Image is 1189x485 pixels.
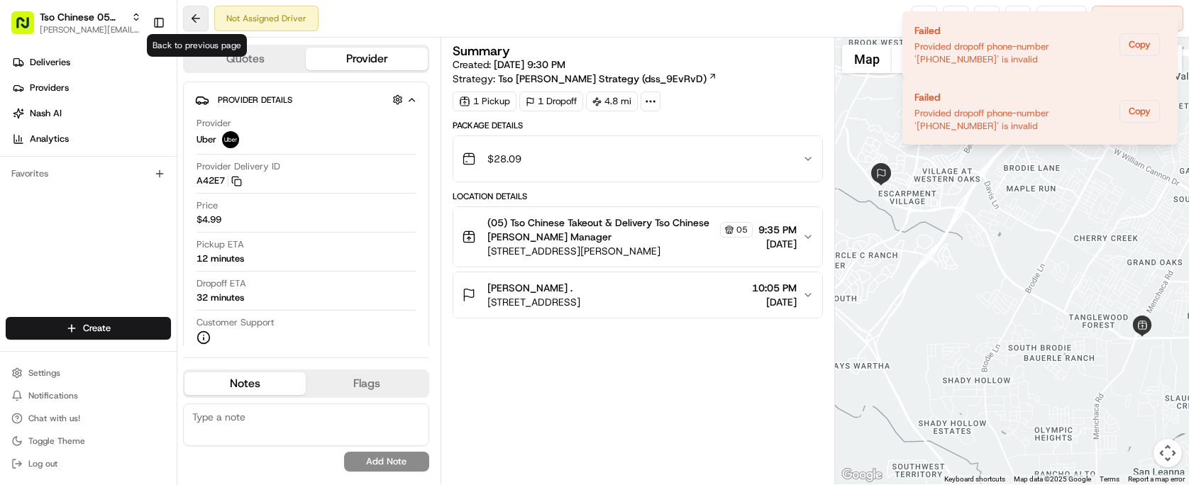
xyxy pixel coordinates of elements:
span: Nash AI [30,107,62,120]
p: Welcome 👋 [14,57,258,79]
span: Tso [PERSON_NAME] Strategy (dss_9EvRvD) [498,72,707,86]
div: 32 minutes [197,291,244,304]
input: Clear [37,91,234,106]
button: [PERSON_NAME][EMAIL_ADDRESS][DOMAIN_NAME] [40,24,141,35]
div: 12 minutes [197,252,244,265]
div: Back to previous page [147,34,247,57]
a: Providers [6,77,177,99]
div: Strategy: [453,72,717,86]
div: 4.8 mi [586,91,638,111]
button: Log out [6,454,171,474]
span: [DATE] 9:30 PM [494,58,565,71]
span: Create [83,322,111,335]
a: Open this area in Google Maps (opens a new window) [839,466,885,484]
span: $4.99 [197,213,221,226]
img: 1736555255976-a54dd68f-1ca7-489b-9aae-adbdc363a1c4 [14,135,40,161]
div: Provided dropoff phone-number '[PHONE_NUMBER]' is invalid [914,107,1114,133]
button: Chat with us! [6,408,171,428]
span: (05) Tso Chinese Takeout & Delivery Tso Chinese [PERSON_NAME] Manager [487,216,717,244]
button: Copy [1119,100,1160,123]
div: Provided dropoff phone-number '[PHONE_NUMBER]' is invalid [914,40,1114,66]
span: Map data ©2025 Google [1014,475,1091,483]
button: Flags [306,372,427,395]
span: Provider [197,117,231,130]
span: Log out [28,458,57,469]
button: Keyboard shortcuts [944,474,1005,484]
span: 05 [736,224,748,235]
button: Notes [184,372,306,395]
button: Tso Chinese 05 [PERSON_NAME] [40,10,126,24]
button: Quotes [184,48,306,70]
a: Deliveries [6,51,177,74]
button: (05) Tso Chinese Takeout & Delivery Tso Chinese [PERSON_NAME] Manager05[STREET_ADDRESS][PERSON_NA... [453,207,822,267]
button: Map camera controls [1154,439,1182,467]
h3: Summary [453,45,510,57]
span: Notifications [28,390,78,401]
div: Failed [914,23,1114,38]
a: Tso [PERSON_NAME] Strategy (dss_9EvRvD) [498,72,717,86]
button: Provider [306,48,427,70]
button: Provider Details [195,88,417,111]
span: $28.09 [487,152,521,166]
span: API Documentation [134,206,228,220]
a: Nash AI [6,102,177,125]
button: Create [6,317,171,340]
a: 📗Knowledge Base [9,200,114,225]
a: Analytics [6,128,177,150]
div: Favorites [6,162,171,185]
span: Providers [30,82,69,94]
button: Tso Chinese 05 [PERSON_NAME][PERSON_NAME][EMAIL_ADDRESS][DOMAIN_NAME] [6,6,147,40]
span: [STREET_ADDRESS][PERSON_NAME] [487,244,753,258]
span: [DATE] [752,295,797,309]
div: Package Details [453,120,823,131]
button: $28.09 [453,136,822,182]
span: Pylon [141,240,172,251]
div: Failed [914,90,1114,104]
div: 💻 [120,207,131,218]
button: A42E7 [197,174,242,187]
span: [PERSON_NAME] . [487,281,573,295]
div: 📗 [14,207,26,218]
span: 10:05 PM [752,281,797,295]
span: Toggle Theme [28,435,85,447]
span: Provider Details [218,94,292,106]
div: 1 Dropoff [519,91,583,111]
span: Dropoff ETA [197,277,246,290]
span: [STREET_ADDRESS] [487,295,580,309]
button: Settings [6,363,171,383]
span: Deliveries [30,56,70,69]
span: Analytics [30,133,69,145]
button: Show street map [842,45,892,73]
button: [PERSON_NAME] .[STREET_ADDRESS]10:05 PM[DATE] [453,272,822,318]
span: Created: [453,57,565,72]
span: Chat with us! [28,413,80,424]
span: Price [197,199,218,212]
span: Customer Support [197,316,275,329]
button: Toggle Theme [6,431,171,451]
span: Provider Delivery ID [197,160,280,173]
a: Terms [1100,475,1119,483]
span: Settings [28,367,60,379]
button: Start new chat [241,140,258,157]
a: 💻API Documentation [114,200,233,225]
img: uber-new-logo.jpeg [222,131,239,148]
div: We're available if you need us! [48,150,179,161]
a: Report a map error [1128,475,1185,483]
a: Powered byPylon [100,240,172,251]
span: [DATE] [758,237,797,251]
div: 1 Pickup [453,91,516,111]
span: Uber [197,133,216,146]
span: Pickup ETA [197,238,244,251]
div: Start new chat [48,135,233,150]
span: 9:35 PM [758,223,797,237]
span: Knowledge Base [28,206,109,220]
button: Copy [1119,33,1160,56]
img: Google [839,466,885,484]
img: Nash [14,14,43,43]
button: Notifications [6,386,171,406]
div: Location Details [453,191,823,202]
